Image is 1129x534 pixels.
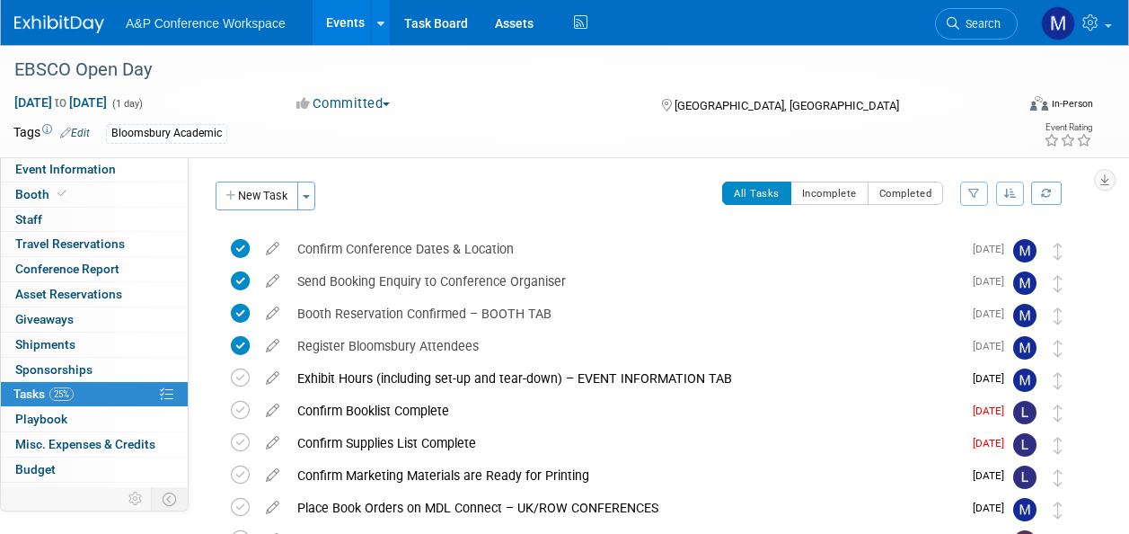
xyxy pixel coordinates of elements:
[973,469,1013,482] span: [DATE]
[1,407,188,432] a: Playbook
[120,487,152,511] td: Personalize Event Tab Strip
[1013,401,1036,424] img: Laura Montgomery
[15,312,74,326] span: Giveaways
[1,307,188,332] a: Giveaways
[1,208,188,232] a: Staff
[973,372,1013,385] span: [DATE]
[257,467,288,484] a: edit
[1,333,188,357] a: Shipments
[973,405,1013,417] span: [DATE]
[1044,123,1092,132] div: Event Rating
[57,189,66,199] i: Booth reservation complete
[973,340,1013,352] span: [DATE]
[1,458,188,482] a: Budget
[1054,405,1063,422] i: Move task
[49,387,74,401] span: 25%
[13,94,108,111] span: [DATE] [DATE]
[257,241,288,257] a: edit
[257,500,288,516] a: edit
[288,331,962,361] div: Register Bloomsbury Attendees
[257,370,288,387] a: edit
[868,182,944,205] button: Completed
[1,483,188,507] a: ROI, Objectives & ROO
[1054,502,1063,519] i: Move task
[126,16,286,31] span: A&P Conference Workspace
[15,437,155,451] span: Misc. Expenses & Credits
[1054,243,1063,260] i: Move task
[1,157,188,182] a: Event Information
[257,306,288,322] a: edit
[257,435,288,451] a: edit
[15,187,70,201] span: Booth
[15,236,125,251] span: Travel Reservations
[1013,433,1036,457] img: Laura Montgomery
[1,182,188,207] a: Booth
[790,182,869,205] button: Incomplete
[14,15,104,33] img: ExhibitDay
[1030,96,1048,111] img: Format-Inperson.png
[675,99,899,112] span: [GEOGRAPHIC_DATA], [GEOGRAPHIC_DATA]
[1031,182,1062,205] a: Refresh
[1,358,188,382] a: Sponsorships
[8,54,1001,86] div: EBSCO Open Day
[288,266,962,297] div: Send Booking Enquiry to Conference Organiser
[1054,275,1063,292] i: Move task
[257,273,288,289] a: edit
[15,287,122,301] span: Asset Reservations
[1013,271,1036,295] img: Matt Hambridge
[15,337,75,352] span: Shipments
[288,234,962,264] div: Confirm Conference Dates & Location
[257,338,288,354] a: edit
[1013,466,1036,489] img: Laura Montgomery
[973,243,1013,255] span: [DATE]
[1054,437,1063,454] i: Move task
[15,362,93,377] span: Sponsorships
[1013,369,1036,392] img: Matt Hambridge
[290,94,397,113] button: Committed
[973,502,1013,514] span: [DATE]
[13,123,90,144] td: Tags
[1,232,188,256] a: Travel Reservations
[1013,336,1036,360] img: Matt Hambridge
[1013,304,1036,327] img: Matt Hambridge
[1051,97,1093,111] div: In-Person
[288,363,962,394] div: Exhibit Hours (including set-up and tear-down) – EVENT INFORMATION TAB
[1,432,188,457] a: Misc. Expenses & Credits
[106,124,227,143] div: Bloomsbury Academic
[959,17,1001,31] span: Search
[60,127,90,139] a: Edit
[288,493,962,523] div: Place Book Orders on MDL Connect – UK/ROW CONFERENCES
[288,460,962,491] div: Confirm Marketing Materials are Ready for Printing
[15,212,42,227] span: Staff
[1,382,188,406] a: Tasks25%
[15,262,119,276] span: Conference Report
[288,428,962,458] div: Confirm Supplies List Complete
[15,412,67,426] span: Playbook
[15,162,116,176] span: Event Information
[216,182,298,210] button: New Task
[1054,469,1063,486] i: Move task
[15,487,136,502] span: ROI, Objectives & ROO
[288,298,962,329] div: Booth Reservation Confirmed – BOOTH TAB
[15,462,56,476] span: Budget
[936,93,1093,120] div: Event Format
[1054,372,1063,389] i: Move task
[52,95,69,110] span: to
[1054,340,1063,357] i: Move task
[973,275,1013,288] span: [DATE]
[1,257,188,281] a: Conference Report
[288,396,962,426] div: Confirm Booklist Complete
[722,182,791,205] button: All Tasks
[973,307,1013,320] span: [DATE]
[1054,307,1063,325] i: Move task
[1,282,188,307] a: Asset Reservations
[152,487,189,511] td: Toggle Event Tabs
[935,8,1018,40] a: Search
[13,387,74,401] span: Tasks
[1041,6,1075,40] img: Matt Hambridge
[973,437,1013,449] span: [DATE]
[1013,239,1036,263] img: Matt Hambridge
[257,403,288,419] a: edit
[1013,498,1036,521] img: Matt Hambridge
[110,98,143,110] span: (1 day)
